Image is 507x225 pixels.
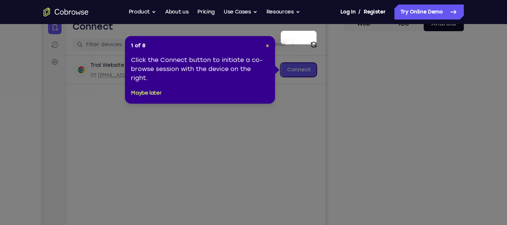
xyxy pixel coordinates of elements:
[47,45,81,53] div: Trial Website
[228,25,242,32] label: Email
[224,5,257,20] button: Use Cases
[149,25,173,32] label: demo_id
[238,47,273,60] a: Connect
[84,46,103,52] div: Online
[197,5,215,20] a: Pricing
[42,25,137,32] input: Filter devices...
[5,22,18,35] a: Sessions
[129,5,156,20] button: Product
[140,56,186,62] div: App
[5,39,18,53] a: Settings
[84,48,86,50] div: New devices found.
[131,42,146,50] span: 1 of 8
[264,23,276,35] button: Refresh
[54,56,135,62] span: web@example.com
[190,56,210,62] span: +11 more
[131,56,269,83] div: Click the Connect button to initiate a co-browse session with the device on the right.
[394,5,464,20] a: Try Online Demo
[147,56,186,62] span: Cobrowse demo
[340,5,355,20] a: Log In
[29,5,70,17] h1: Connect
[165,5,188,20] a: About us
[5,5,18,18] a: Connect
[131,89,161,98] button: Maybe later
[44,8,89,17] a: Go to the home page
[266,42,269,50] button: Close Tour
[47,56,135,62] div: Email
[266,42,269,49] span: ×
[23,39,282,68] div: Open device details
[358,8,361,17] span: /
[266,5,300,20] button: Resources
[364,5,385,20] a: Register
